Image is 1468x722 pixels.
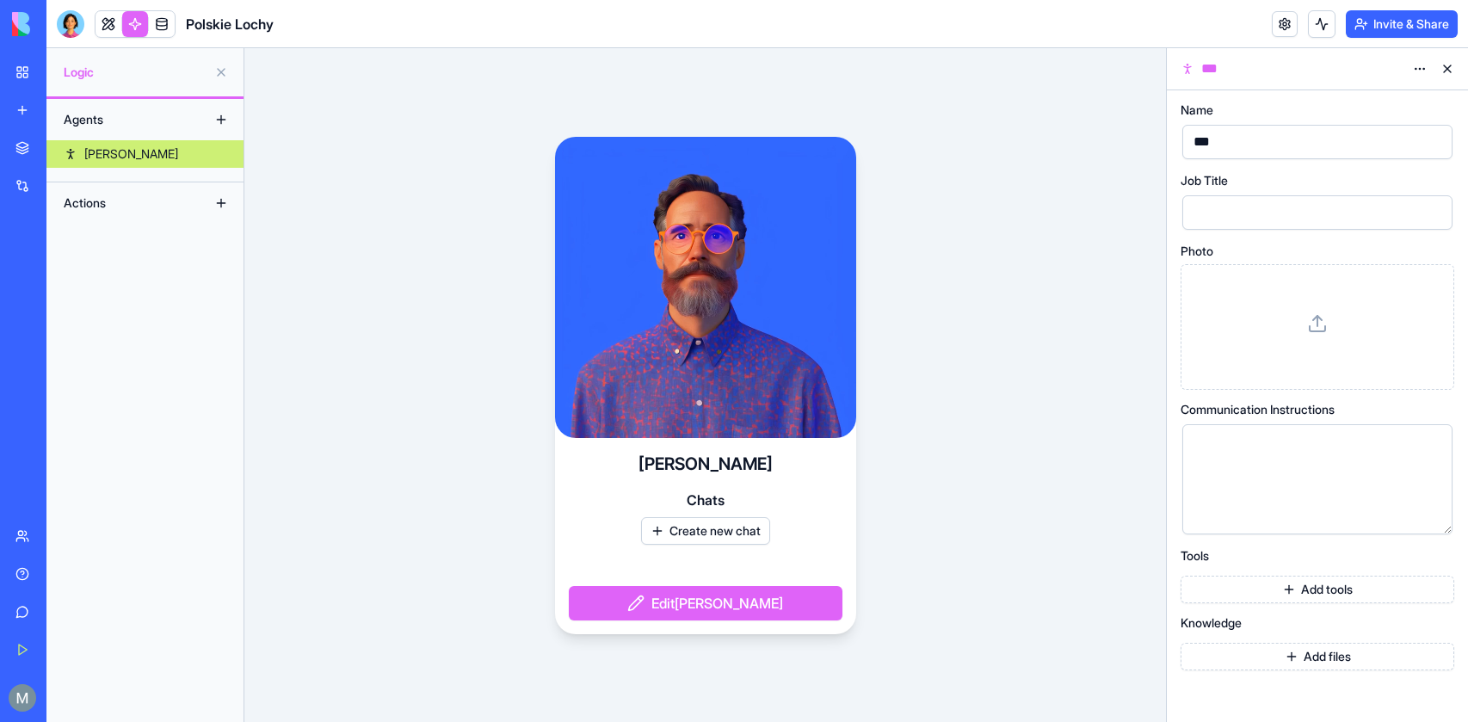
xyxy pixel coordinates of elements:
button: Add files [1181,643,1454,670]
span: Knowledge [1181,617,1242,629]
button: Edit[PERSON_NAME] [569,586,842,620]
div: Agents [55,106,193,133]
div: Actions [55,189,193,217]
span: Photo [1181,245,1213,257]
div: [PERSON_NAME] [84,145,178,163]
button: Add tools [1181,576,1454,603]
span: Logic [64,64,207,81]
button: Invite & Share [1346,10,1458,38]
button: Create new chat [641,517,770,545]
span: Communication Instructions [1181,404,1335,416]
img: ACg8ocIanikt-EdOMlWOvyToHXR6WPWfDmEewHUSugwgcf7uBk-1aA=s96-c [9,684,36,712]
h4: [PERSON_NAME] [638,452,773,476]
span: Job Title [1181,175,1228,187]
span: Name [1181,104,1213,116]
img: logo [12,12,119,36]
span: Chats [687,490,725,510]
span: Polskie Lochy [186,14,274,34]
span: Tools [1181,550,1209,562]
a: [PERSON_NAME] [46,140,244,168]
